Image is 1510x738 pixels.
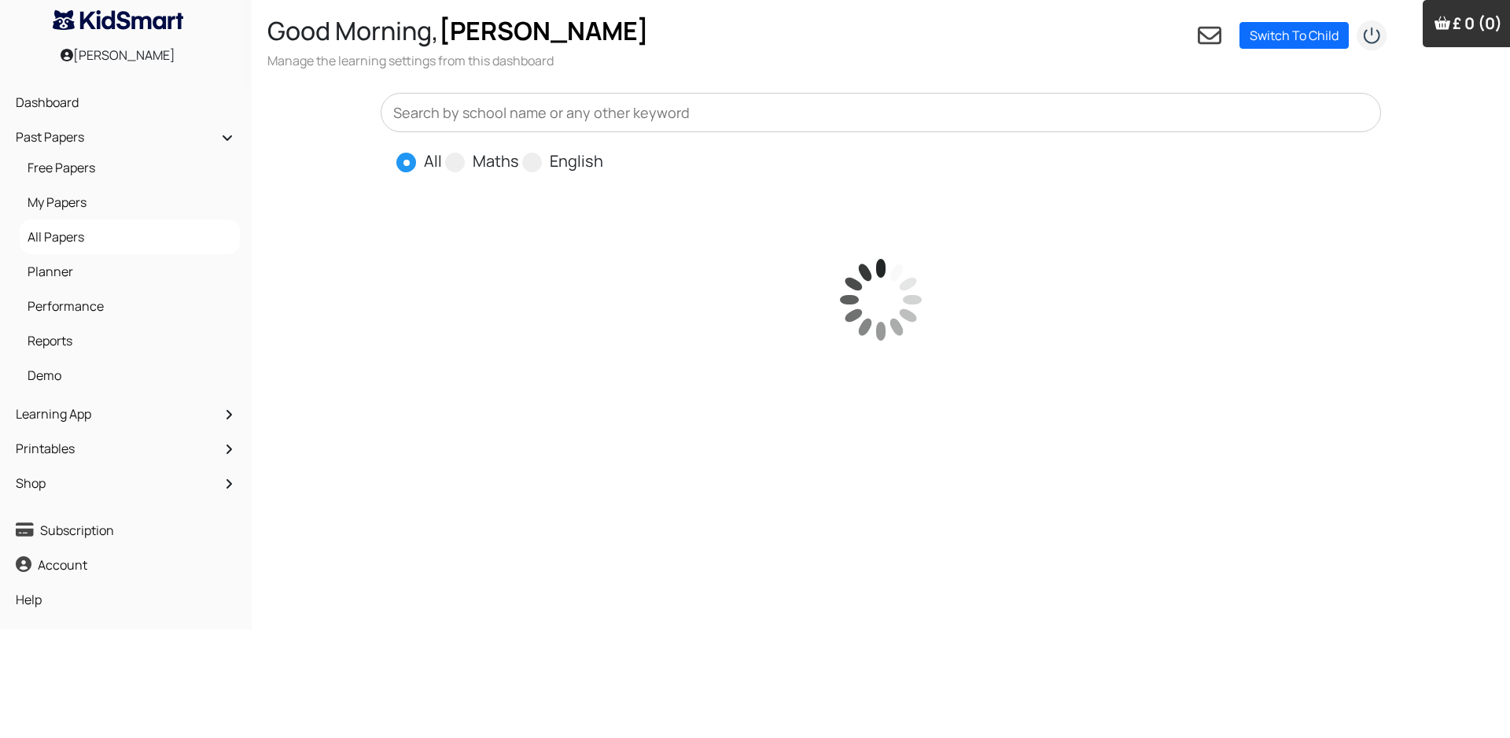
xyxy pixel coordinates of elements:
[424,149,442,173] label: All
[24,223,236,250] a: All Papers
[1356,20,1387,51] img: logout2.png
[267,16,649,46] h2: Good Morning,
[12,89,240,116] a: Dashboard
[802,221,959,378] img: paper is loading...
[24,189,236,216] a: My Papers
[1434,15,1450,31] img: Your items in the shopping basket
[473,149,519,173] label: Maths
[24,154,236,181] a: Free Papers
[12,517,240,544] a: Subscription
[12,435,240,462] a: Printables
[53,10,183,30] img: KidSmart logo
[12,586,240,613] a: Help
[439,13,649,48] span: [PERSON_NAME]
[1453,13,1502,34] span: £ 0 (0)
[550,149,603,173] label: English
[12,470,240,496] a: Shop
[381,93,1381,132] input: Search by school name or any other keyword
[12,552,240,578] a: Account
[267,52,649,69] h3: Manage the learning settings from this dashboard
[24,362,236,389] a: Demo
[1239,22,1349,49] a: Switch To Child
[24,258,236,285] a: Planner
[24,293,236,319] a: Performance
[12,400,240,427] a: Learning App
[24,327,236,354] a: Reports
[12,124,240,150] a: Past Papers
